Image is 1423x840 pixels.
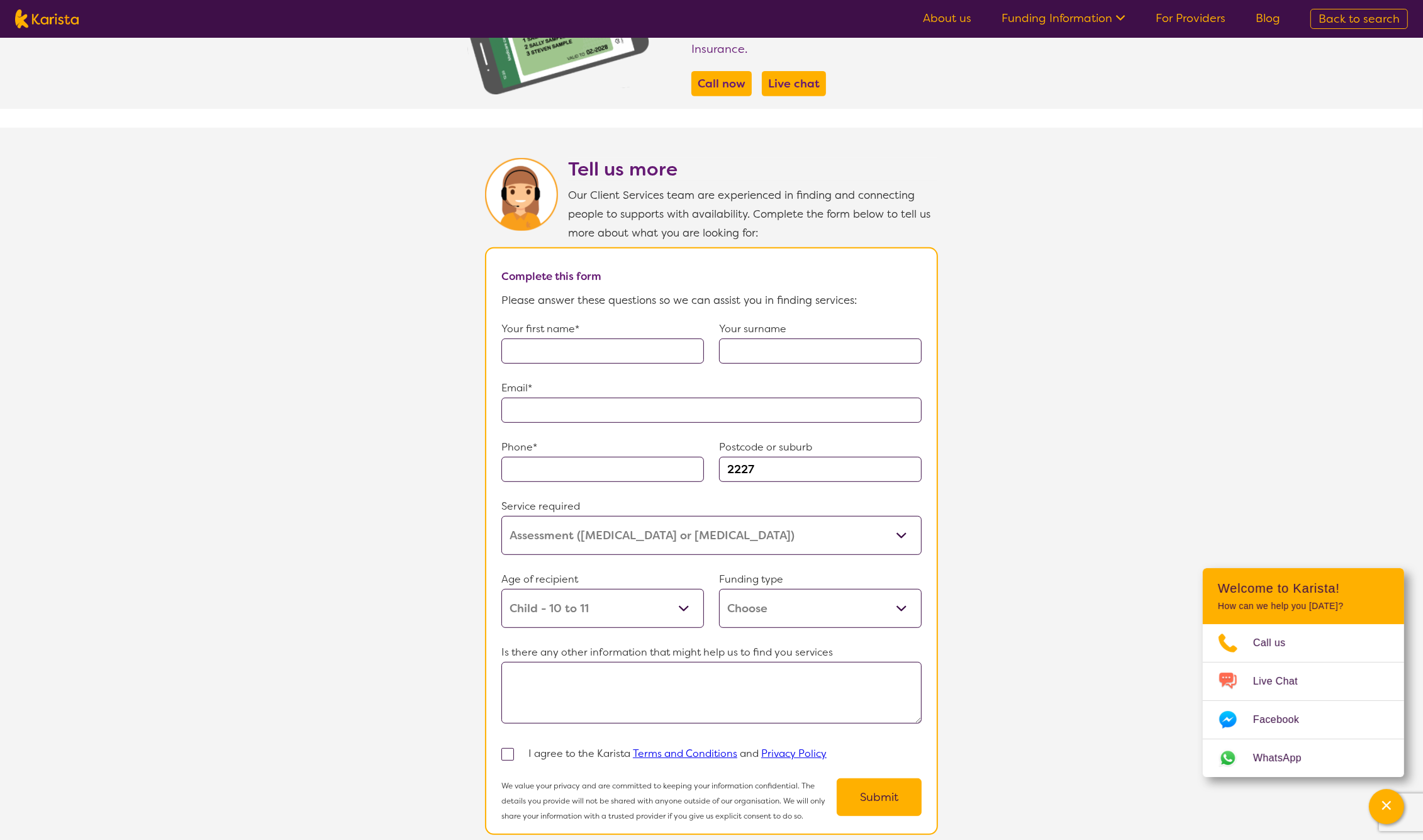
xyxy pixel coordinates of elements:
[1203,568,1404,777] div: Channel Menu
[719,320,922,339] p: Your surname
[501,320,704,339] p: Your first name*
[501,570,704,589] p: Age of recipient
[1002,11,1125,26] a: Funding Information
[501,778,837,824] p: We value your privacy and are committed to keeping your information confidential. The details you...
[501,497,922,516] p: Service required
[1319,11,1400,26] span: Back to search
[1218,601,1389,612] p: How can we help you [DATE]?
[761,747,827,760] a: Privacy Policy
[698,76,745,91] b: Call now
[485,158,558,231] img: Karista Client Service
[1253,749,1317,768] span: WhatsApp
[765,74,823,93] a: Live chat
[1253,710,1314,729] span: Facebook
[1203,739,1404,777] a: Web link opens in a new tab.
[768,76,820,91] b: Live chat
[719,438,922,457] p: Postcode or suburb
[719,570,922,589] p: Funding type
[501,269,601,283] b: Complete this form
[695,74,749,93] a: Call now
[1253,634,1301,652] span: Call us
[501,379,922,398] p: Email*
[501,438,704,457] p: Phone*
[501,291,922,310] p: Please answer these questions so we can assist you in finding services:
[923,11,971,26] a: About us
[1156,11,1225,26] a: For Providers
[568,158,938,181] h2: Tell us more
[633,747,737,760] a: Terms and Conditions
[568,186,938,242] p: Our Client Services team are experienced in finding and connecting people to supports with availa...
[501,643,922,662] p: Is there any other information that might help us to find you services
[1256,11,1280,26] a: Blog
[1203,624,1404,777] ul: Choose channel
[1369,789,1404,824] button: Channel Menu
[1253,672,1313,691] span: Live Chat
[837,778,922,816] button: Submit
[15,9,79,28] img: Karista logo
[528,744,827,763] p: I agree to the Karista and
[1218,581,1389,596] h2: Welcome to Karista!
[1310,9,1408,29] a: Back to search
